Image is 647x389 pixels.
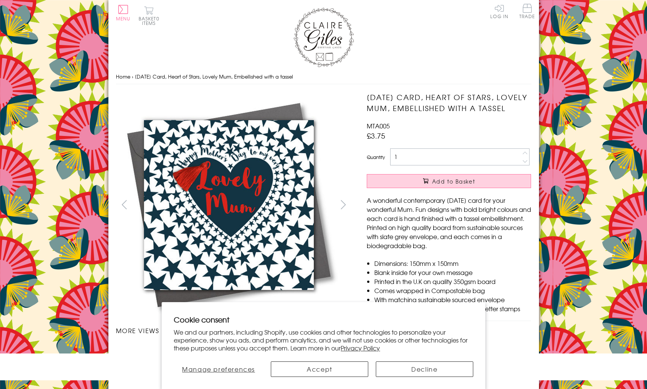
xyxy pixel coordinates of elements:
img: Claire Giles Greetings Cards [293,8,354,67]
span: £3.75 [367,130,385,141]
button: Menu [116,5,131,21]
li: Blank inside for your own message [374,268,531,277]
span: [DATE] Card, Heart of Stars, Lovely Mum, Embellished with a tassel [135,73,293,80]
img: Mother's Day Card, Heart of Stars, Lovely Mum, Embellished with a tassel [352,92,578,318]
h3: More views [116,326,352,335]
h1: [DATE] Card, Heart of Stars, Lovely Mum, Embellished with a tassel [367,92,531,114]
img: Mother's Day Card, Heart of Stars, Lovely Mum, Embellished with a tassel [116,92,342,318]
span: Add to Basket [432,178,475,185]
li: Dimensions: 150mm x 150mm [374,259,531,268]
span: Menu [116,15,131,22]
button: Accept [271,361,368,377]
span: MTA005 [367,121,390,130]
span: Manage preferences [182,364,255,374]
span: Trade [519,4,535,19]
li: With matching sustainable sourced envelope [374,295,531,304]
a: Trade [519,4,535,20]
button: Manage preferences [174,361,263,377]
li: Comes wrapped in Compostable bag [374,286,531,295]
li: Printed in the U.K on quality 350gsm board [374,277,531,286]
button: Add to Basket [367,174,531,188]
button: Decline [376,361,473,377]
button: prev [116,196,133,213]
button: next [335,196,352,213]
p: A wonderful contemporary [DATE] card for your wonderful Mum. Fun designs with bold bright colours... [367,196,531,250]
button: Basket0 items [139,6,159,25]
label: Quantity [367,154,385,161]
a: Privacy Policy [341,343,380,352]
a: Log In [490,4,508,19]
a: Home [116,73,130,80]
span: 0 items [142,15,159,26]
span: › [132,73,133,80]
p: We and our partners, including Shopify, use cookies and other technologies to personalize your ex... [174,328,473,352]
h2: Cookie consent [174,314,473,325]
nav: breadcrumbs [116,69,531,85]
